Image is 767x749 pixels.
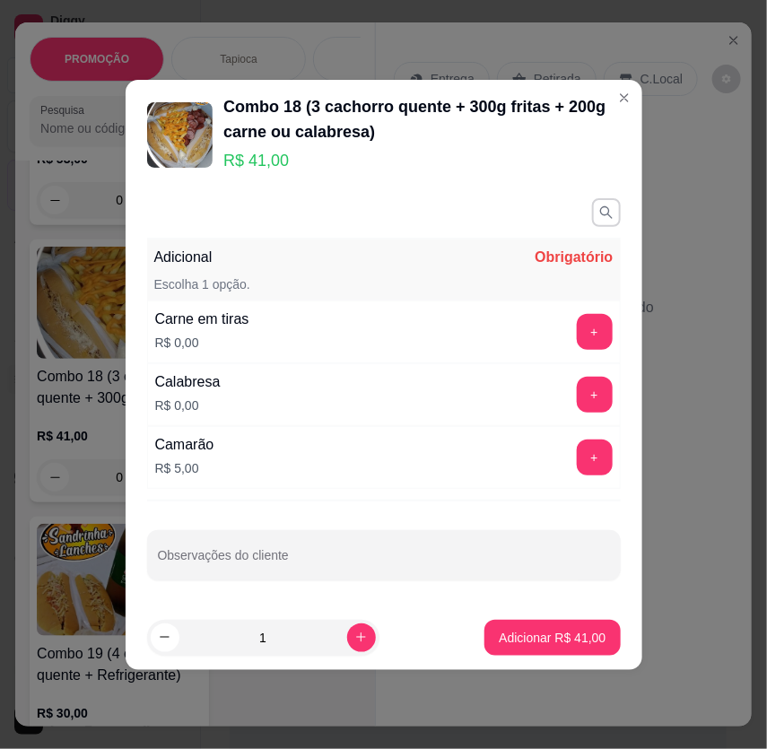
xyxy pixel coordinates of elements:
[155,309,249,330] div: Carne em tiras
[155,396,221,414] p: R$ 0,00
[155,371,221,393] div: Calabresa
[155,434,214,456] div: Camarão
[147,102,214,169] img: product-image
[577,377,613,413] button: add
[223,148,620,173] p: R$ 41,00
[155,334,249,352] p: R$ 0,00
[610,83,639,112] button: Close
[223,94,620,144] div: Combo 18 (3 cachorro quente + 300g fritas + 200g carne ou calabresa)
[155,459,214,477] p: R$ 5,00
[499,629,606,647] p: Adicionar R$ 41,00
[151,623,179,652] button: decrease-product-quantity
[158,553,610,571] input: Observações do cliente
[535,247,613,268] p: Obrigatório
[577,314,613,350] button: add
[154,247,213,268] p: Adicional
[347,623,376,652] button: increase-product-quantity
[577,440,613,475] button: add
[484,620,620,656] button: Adicionar R$ 41,00
[154,275,250,293] p: Escolha 1 opção.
